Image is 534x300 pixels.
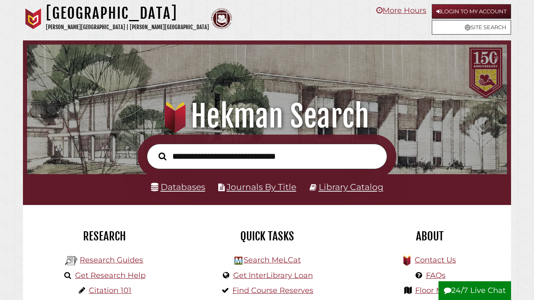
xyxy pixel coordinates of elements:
[75,271,146,280] a: Get Research Help
[355,229,505,243] h2: About
[211,8,232,29] img: Calvin Theological Seminary
[432,4,511,19] a: Login to My Account
[23,8,44,29] img: Calvin University
[154,150,171,162] button: Search
[244,255,301,265] a: Search MeLCat
[80,255,143,265] a: Research Guides
[89,286,131,295] a: Citation 101
[192,229,342,243] h2: Quick Tasks
[233,271,313,280] a: Get InterLibrary Loan
[232,286,313,295] a: Find Course Reserves
[432,20,511,35] a: Site Search
[426,271,446,280] a: FAQs
[46,4,209,22] h1: [GEOGRAPHIC_DATA]
[151,182,205,192] a: Databases
[234,257,242,265] img: Hekman Library Logo
[227,182,296,192] a: Journals By Title
[415,286,456,295] a: Floor Maps
[159,152,166,160] i: Search
[46,22,209,32] p: [PERSON_NAME][GEOGRAPHIC_DATA] | [PERSON_NAME][GEOGRAPHIC_DATA]
[29,229,179,243] h2: Research
[376,6,426,15] a: More Hours
[35,98,499,135] h1: Hekman Search
[415,255,456,265] a: Contact Us
[319,182,383,192] a: Library Catalog
[65,255,78,267] img: Hekman Library Logo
